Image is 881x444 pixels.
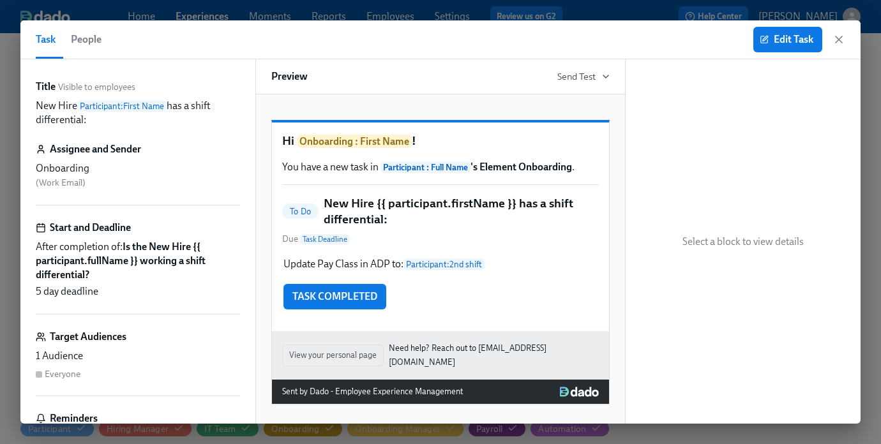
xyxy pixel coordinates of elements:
[289,349,377,362] span: View your personal page
[380,161,471,173] span: Participant : Full Name
[36,99,240,127] p: New Hire has a shift differential:
[282,160,599,174] p: You have a new task in .
[282,283,599,311] div: TASK COMPLETED
[753,27,822,52] button: Edit Task
[36,80,56,94] label: Title
[36,177,86,188] span: ( Work Email )
[271,70,308,84] h6: Preview
[282,256,599,272] div: Update Pay Class in ADP to:Participant:2nd shift
[626,59,861,424] div: Select a block to view details
[36,349,240,363] div: 1 Audience
[762,33,813,46] span: Edit Task
[282,207,319,216] span: To Do
[45,368,80,380] div: Everyone
[58,81,135,93] span: Visible to employees
[50,221,131,235] h6: Start and Deadline
[300,234,350,244] span: Task Deadline
[77,100,167,112] span: Participant : First Name
[282,385,463,399] div: Sent by Dado - Employee Experience Management
[36,31,56,48] span: Task
[50,330,126,344] h6: Target Audiences
[50,142,141,156] h6: Assignee and Sender
[282,233,350,246] span: Due
[380,161,572,173] strong: 's Element Onboarding
[50,411,98,426] h6: Reminders
[36,240,240,282] span: After completion of:
[557,70,610,83] button: Send Test
[560,387,599,397] img: Dado
[389,341,599,369] a: Need help? Reach out to [EMAIL_ADDRESS][DOMAIN_NAME]
[282,344,384,366] button: View your personal page
[282,133,599,150] h1: Hi !
[36,161,240,175] div: Onboarding
[36,241,206,281] strong: Is the New Hire ​{​{ participant.fullName }} working a shift differential?
[324,195,599,228] h5: New Hire {{ participant.firstName }} has a shift differential:
[36,285,98,299] span: 5 day deadline
[71,31,102,48] span: People
[297,135,412,148] span: Onboarding : First Name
